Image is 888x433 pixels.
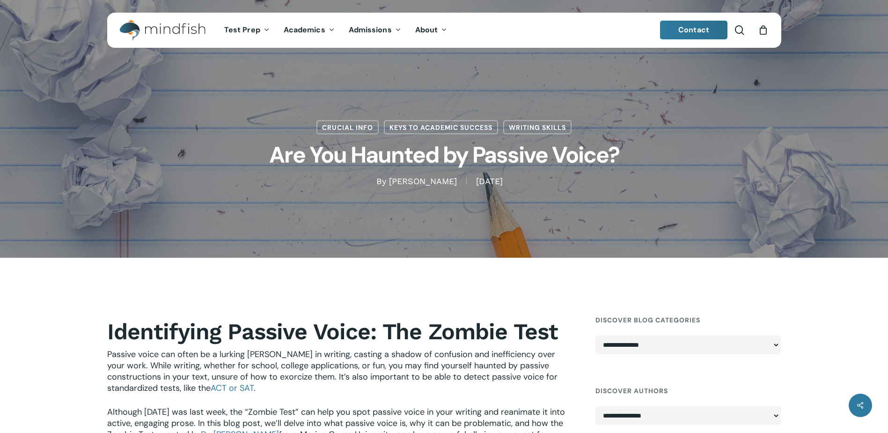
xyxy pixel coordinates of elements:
a: Contact [660,21,727,39]
span: Contact [678,25,709,35]
span: By [376,178,386,185]
a: About [408,26,455,34]
a: Keys to Academic Success [384,120,498,134]
span: Admissions [349,25,392,35]
span: Passive voice can often be a lurking [PERSON_NAME] in writing, casting a shadow of confusion and ... [107,349,558,394]
h4: Discover Blog Categories [595,312,781,328]
span: [DATE] [466,178,512,185]
header: Main Menu [107,13,781,48]
a: [PERSON_NAME] [389,176,457,186]
a: Test Prep [217,26,277,34]
a: Crucial Info [316,120,379,134]
a: Writing Skills [503,120,572,134]
a: Admissions [342,26,408,34]
span: Academics [284,25,325,35]
h1: Are You Haunted by Passive Voice? [210,134,678,176]
a: Academics [277,26,342,34]
span: Test Prep [224,25,260,35]
nav: Main Menu [217,13,454,48]
span: About [415,25,438,35]
a: ACT or SAT [211,382,254,394]
h4: Discover Authors [595,382,781,399]
strong: Identifying Passive Voice: The Zombie Test [107,318,558,345]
